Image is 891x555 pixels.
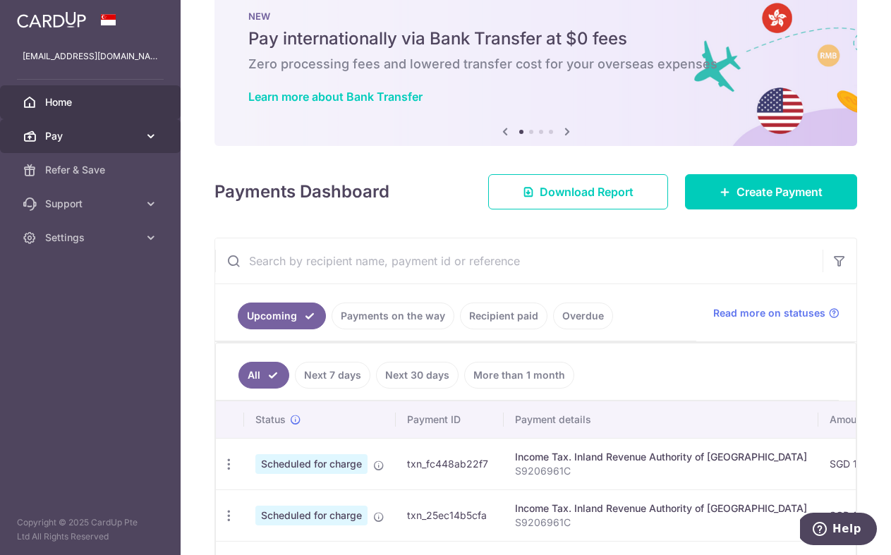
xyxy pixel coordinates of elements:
[215,238,823,283] input: Search by recipient name, payment id or reference
[504,401,818,438] th: Payment details
[515,464,807,478] p: S9206961C
[255,413,286,427] span: Status
[515,516,807,530] p: S9206961C
[45,163,138,177] span: Refer & Save
[460,303,547,329] a: Recipient paid
[214,179,389,205] h4: Payments Dashboard
[396,401,504,438] th: Payment ID
[332,303,454,329] a: Payments on the way
[248,56,823,73] h6: Zero processing fees and lowered transfer cost for your overseas expenses
[515,450,807,464] div: Income Tax. Inland Revenue Authority of [GEOGRAPHIC_DATA]
[713,306,825,320] span: Read more on statuses
[17,11,86,28] img: CardUp
[45,231,138,245] span: Settings
[553,303,613,329] a: Overdue
[255,454,368,474] span: Scheduled for charge
[376,362,459,389] a: Next 30 days
[488,174,668,209] a: Download Report
[248,90,423,104] a: Learn more about Bank Transfer
[540,183,634,200] span: Download Report
[248,28,823,50] h5: Pay internationally via Bank Transfer at $0 fees
[830,413,866,427] span: Amount
[45,95,138,109] span: Home
[713,306,840,320] a: Read more on statuses
[396,438,504,489] td: txn_fc448ab22f7
[800,513,877,548] iframe: Opens a widget where you can find more information
[45,197,138,211] span: Support
[515,501,807,516] div: Income Tax. Inland Revenue Authority of [GEOGRAPHIC_DATA]
[23,49,158,63] p: [EMAIL_ADDRESS][DOMAIN_NAME]
[248,11,823,22] p: NEW
[464,362,574,389] a: More than 1 month
[255,506,368,525] span: Scheduled for charge
[295,362,370,389] a: Next 7 days
[45,129,138,143] span: Pay
[238,303,326,329] a: Upcoming
[737,183,823,200] span: Create Payment
[685,174,857,209] a: Create Payment
[396,489,504,541] td: txn_25ec14b5cfa
[238,362,289,389] a: All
